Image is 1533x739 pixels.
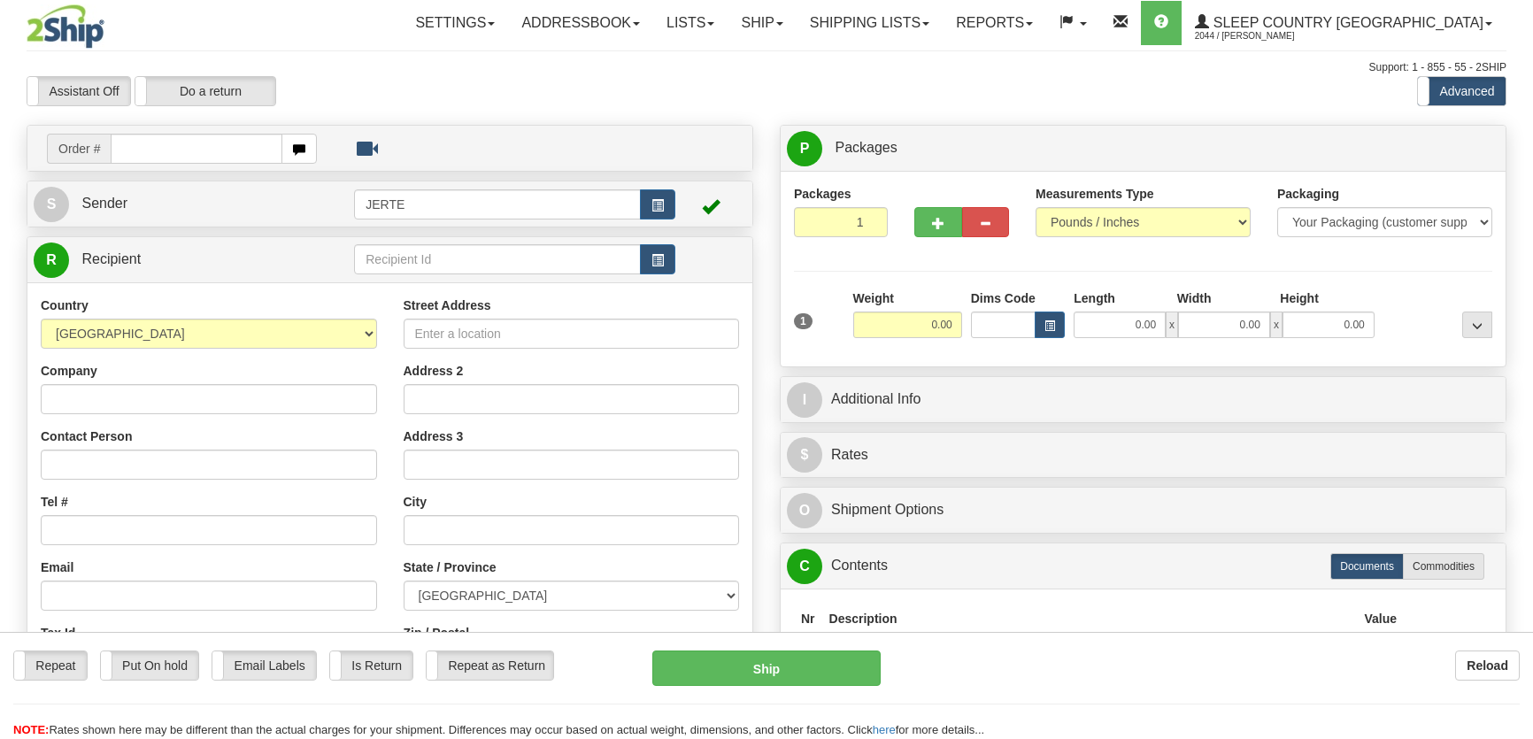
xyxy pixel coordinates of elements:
[1166,312,1178,338] span: x
[787,437,822,473] span: $
[794,313,813,329] span: 1
[34,242,69,278] span: R
[853,289,894,307] label: Weight
[1330,553,1404,580] label: Documents
[41,624,75,642] label: Tax Id
[212,651,316,680] label: Email Labels
[1418,77,1506,105] label: Advanced
[404,296,491,314] label: Street Address
[787,131,822,166] span: P
[653,1,728,45] a: Lists
[13,723,49,736] span: NOTE:
[41,427,132,445] label: Contact Person
[1209,15,1483,30] span: Sleep Country [GEOGRAPHIC_DATA]
[1357,603,1404,635] th: Value
[27,60,1506,75] div: Support: 1 - 855 - 55 - 2SHIP
[728,1,796,45] a: Ship
[135,77,275,105] label: Do a return
[41,493,68,511] label: Tel #
[1277,185,1339,203] label: Packaging
[354,189,640,219] input: Sender Id
[787,493,822,528] span: O
[787,130,1499,166] a: P Packages
[787,549,822,584] span: C
[404,558,497,576] label: State / Province
[652,650,882,686] button: Ship
[81,251,141,266] span: Recipient
[1177,289,1212,307] label: Width
[402,1,508,45] a: Settings
[404,427,464,445] label: Address 3
[1074,289,1115,307] label: Length
[787,381,1499,418] a: IAdditional Info
[787,382,822,418] span: I
[1195,27,1328,45] span: 2044 / [PERSON_NAME]
[330,651,412,680] label: Is Return
[822,603,1358,635] th: Description
[27,77,130,105] label: Assistant Off
[794,603,822,635] th: Nr
[1270,312,1283,338] span: x
[27,4,104,49] img: logo2044.jpg
[1280,289,1319,307] label: Height
[427,651,553,680] label: Repeat as Return
[1036,185,1154,203] label: Measurements Type
[34,186,354,222] a: S Sender
[354,244,640,274] input: Recipient Id
[797,1,943,45] a: Shipping lists
[794,185,851,203] label: Packages
[787,437,1499,473] a: $Rates
[34,242,319,278] a: R Recipient
[787,548,1499,584] a: CContents
[404,624,470,642] label: Zip / Postal
[971,289,1036,307] label: Dims Code
[404,362,464,380] label: Address 2
[41,296,89,314] label: Country
[47,134,111,164] span: Order #
[1182,1,1506,45] a: Sleep Country [GEOGRAPHIC_DATA] 2044 / [PERSON_NAME]
[404,493,427,511] label: City
[101,651,199,680] label: Put On hold
[873,723,896,736] a: here
[41,362,97,380] label: Company
[81,196,127,211] span: Sender
[835,140,897,155] span: Packages
[1403,553,1484,580] label: Commodities
[41,558,73,576] label: Email
[34,187,69,222] span: S
[1462,312,1492,338] div: ...
[508,1,653,45] a: Addressbook
[787,492,1499,528] a: OShipment Options
[1492,279,1531,459] iframe: chat widget
[943,1,1046,45] a: Reports
[1455,650,1520,681] button: Reload
[14,651,87,680] label: Repeat
[1467,658,1508,673] b: Reload
[404,319,740,349] input: Enter a location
